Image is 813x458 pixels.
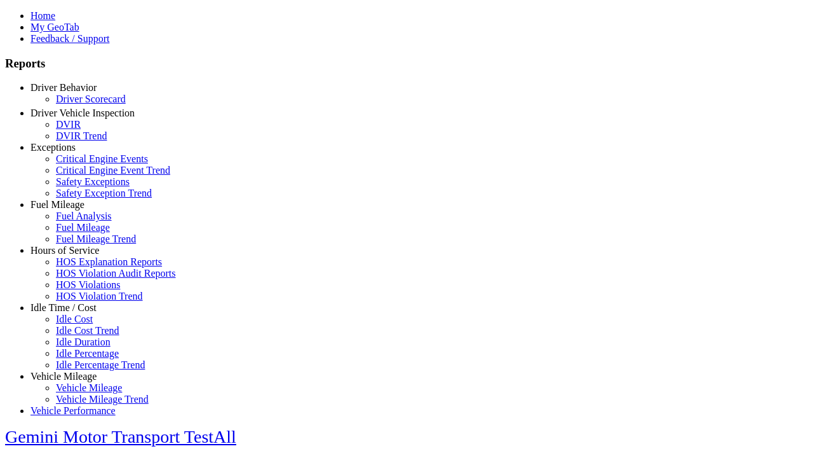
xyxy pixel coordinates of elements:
a: DVIR [56,119,81,130]
a: HOS Violation Audit Reports [56,268,176,279]
a: HOS Violations [56,279,120,290]
a: Critical Engine Event Trend [56,165,170,176]
a: Gemini Motor Transport TestAll [5,427,236,447]
a: DVIR Trend [56,130,107,141]
a: HOS Explanation Reports [56,256,162,267]
a: Home [30,10,55,21]
a: Safety Exception Trend [56,188,152,198]
a: Fuel Analysis [56,211,112,221]
a: Feedback / Support [30,33,109,44]
a: Driver Vehicle Inspection [30,108,135,118]
a: Fuel Mileage [30,199,84,210]
a: Idle Percentage [56,348,119,359]
a: Hours of Service [30,245,99,256]
a: Idle Duration [56,337,111,347]
a: Idle Time / Cost [30,302,97,313]
a: Fuel Mileage [56,222,110,233]
a: Exceptions [30,142,76,153]
a: Safety Exceptions [56,176,130,187]
a: Fuel Mileage Trend [56,233,136,244]
a: Driver Behavior [30,82,97,93]
a: Idle Percentage Trend [56,359,145,370]
a: Critical Engine Events [56,153,148,164]
a: HOS Violation Trend [56,291,143,302]
a: Vehicle Mileage [56,382,122,393]
a: Idle Cost Trend [56,325,119,336]
a: Vehicle Performance [30,405,116,416]
a: Idle Cost [56,314,93,324]
h3: Reports [5,57,808,71]
a: My GeoTab [30,22,79,32]
a: Vehicle Mileage Trend [56,394,149,405]
a: Driver Scorecard [56,94,126,104]
a: Vehicle Mileage [30,371,97,382]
